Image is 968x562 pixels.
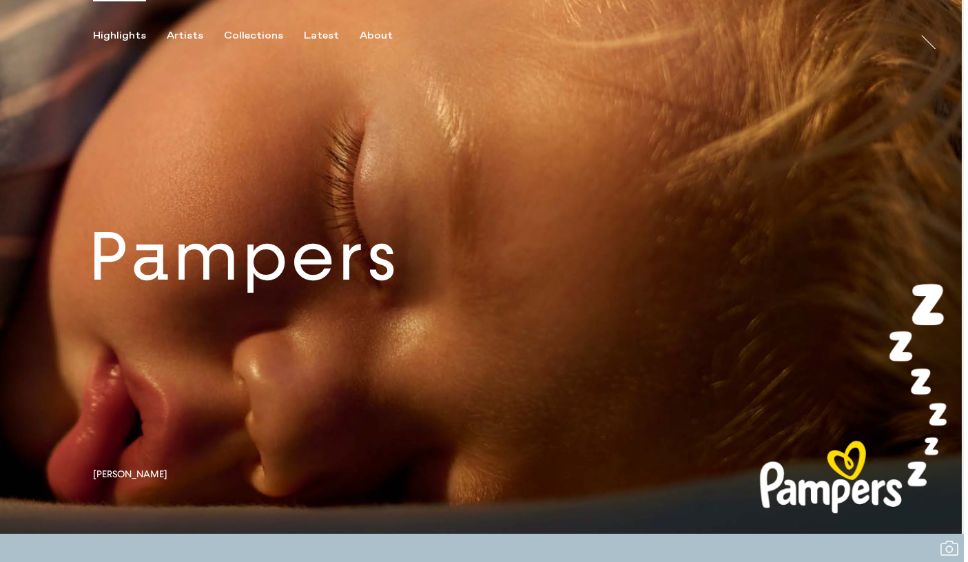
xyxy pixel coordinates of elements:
[304,30,339,42] div: Latest
[224,30,283,42] div: Collections
[360,30,413,42] button: About
[304,30,360,42] button: Latest
[93,30,167,42] button: Highlights
[360,30,393,42] div: About
[167,30,224,42] button: Artists
[224,30,304,42] button: Collections
[167,30,203,42] div: Artists
[93,30,146,42] div: Highlights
